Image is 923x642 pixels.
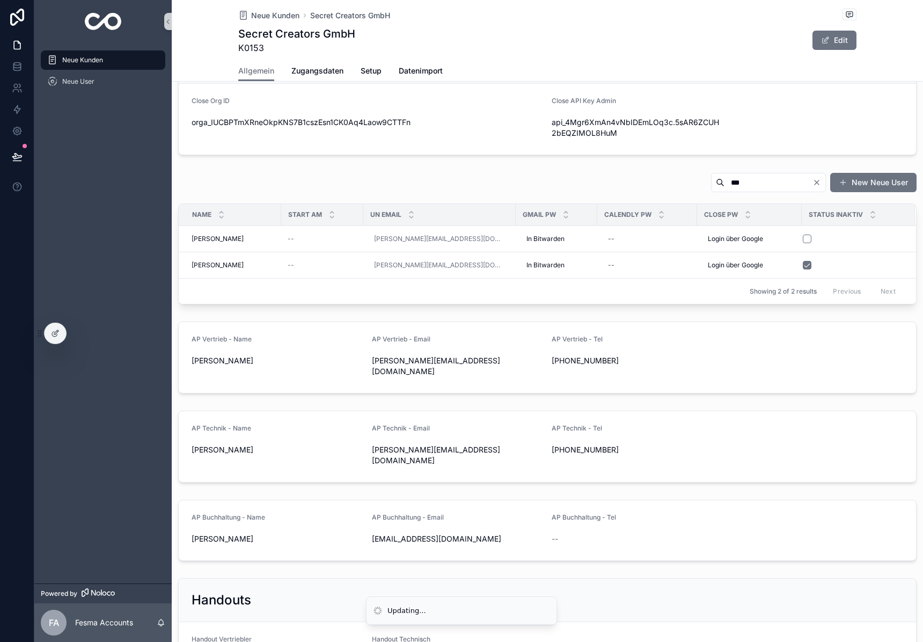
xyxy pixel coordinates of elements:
[238,26,355,41] h1: Secret Creators GmbH
[192,335,252,343] span: AP Vertrieb - Name
[552,335,603,343] span: AP Vertrieb - Tel
[62,77,94,86] span: Neue User
[288,210,322,219] span: Start am
[288,235,357,243] a: --
[288,235,294,243] span: --
[604,230,691,247] a: --
[372,355,544,377] span: [PERSON_NAME][EMAIL_ADDRESS][DOMAIN_NAME]
[608,235,614,243] div: --
[812,178,825,187] button: Clear
[372,424,430,432] span: AP Technik - Email
[41,50,165,70] a: Neue Kunden
[372,534,544,544] span: [EMAIL_ADDRESS][DOMAIN_NAME]
[288,261,294,269] span: --
[552,424,602,432] span: AP Technik - Tel
[526,235,565,243] span: In Bitwarden
[812,31,856,50] button: Edit
[372,444,544,466] span: [PERSON_NAME][EMAIL_ADDRESS][DOMAIN_NAME]
[374,261,505,269] a: [PERSON_NAME][EMAIL_ADDRESS][DOMAIN_NAME]
[192,592,251,609] h2: Handouts
[192,261,275,269] a: [PERSON_NAME]
[552,444,723,455] span: [PHONE_NUMBER]
[238,41,355,54] span: K0153
[192,97,230,105] span: Close Org ID
[370,230,509,247] a: [PERSON_NAME][EMAIL_ADDRESS][DOMAIN_NAME]
[523,210,556,219] span: Gmail Pw
[552,117,723,138] span: api_4Mgr6XmAn4vNbIDEmLOq3c.5sAR6ZCUH2bEQZIMOL8HuM
[522,257,591,274] a: In Bitwarden
[370,210,401,219] span: UN Email
[34,43,172,105] div: scrollable content
[192,261,244,269] span: [PERSON_NAME]
[49,616,59,629] span: FA
[552,513,616,521] span: AP Buchhaltung - Tel
[85,13,122,30] img: App logo
[192,355,363,366] span: [PERSON_NAME]
[75,617,133,628] p: Fesma Accounts
[238,61,274,82] a: Allgemein
[370,257,509,274] a: [PERSON_NAME][EMAIL_ADDRESS][DOMAIN_NAME]
[708,261,763,269] span: Login über Google
[251,10,299,21] span: Neue Kunden
[192,235,275,243] a: [PERSON_NAME]
[704,257,795,274] a: Login über Google
[310,10,390,21] a: Secret Creators GmbH
[192,513,265,521] span: AP Buchhaltung - Name
[192,117,543,128] span: orga_IUCBPTmXRneOkpKNS7B1cszEsn1CK0Aq4Laow9CTTFn
[192,444,363,455] span: [PERSON_NAME]
[830,173,917,192] button: New Neue User
[526,261,565,269] span: In Bitwarden
[41,72,165,91] a: Neue User
[704,230,795,247] a: Login über Google
[704,210,738,219] span: Close Pw
[192,534,363,544] span: [PERSON_NAME]
[238,65,274,76] span: Allgemein
[288,261,357,269] a: --
[399,65,443,76] span: Datenimport
[399,61,443,83] a: Datenimport
[238,10,299,21] a: Neue Kunden
[192,424,251,432] span: AP Technik - Name
[604,257,691,274] a: --
[809,210,863,219] span: Status Inaktiv
[372,513,444,521] span: AP Buchhaltung - Email
[372,335,430,343] span: AP Vertrieb - Email
[387,605,426,616] div: Updating...
[62,56,103,64] span: Neue Kunden
[361,65,382,76] span: Setup
[291,61,343,83] a: Zugangsdaten
[708,235,763,243] span: Login über Google
[192,210,211,219] span: Name
[192,235,244,243] span: [PERSON_NAME]
[604,210,651,219] span: Calendly Pw
[361,61,382,83] a: Setup
[750,287,817,296] span: Showing 2 of 2 results
[552,355,723,366] span: [PHONE_NUMBER]
[291,65,343,76] span: Zugangsdaten
[608,261,614,269] div: --
[41,589,77,598] span: Powered by
[552,97,616,105] span: Close API Key Admin
[552,534,558,544] span: --
[374,235,505,243] a: [PERSON_NAME][EMAIL_ADDRESS][DOMAIN_NAME]
[34,583,172,603] a: Powered by
[522,230,591,247] a: In Bitwarden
